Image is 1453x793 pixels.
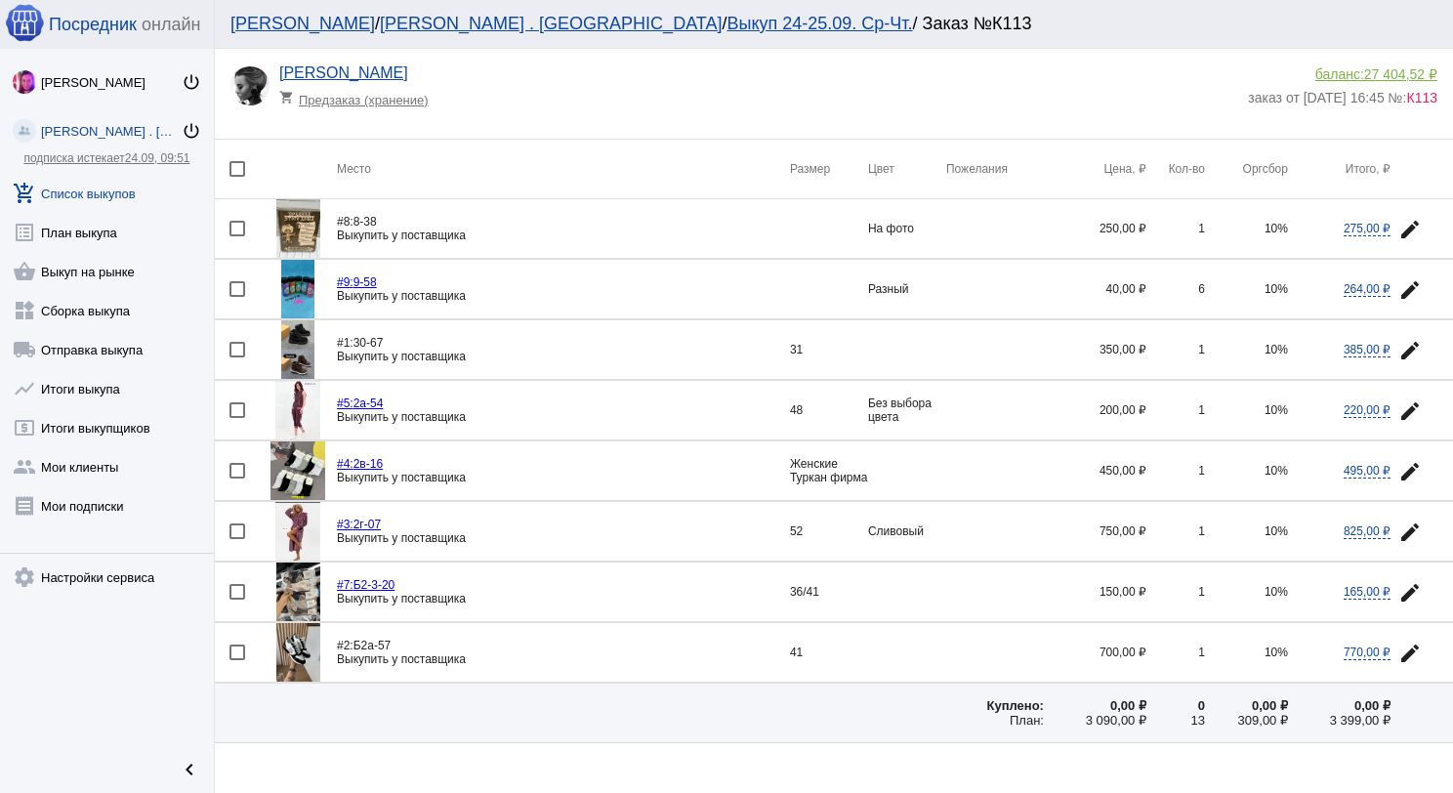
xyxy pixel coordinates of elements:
[337,215,377,229] span: 8-38
[868,140,946,199] th: Цвет
[337,518,353,531] span: #3:
[1398,278,1422,302] mat-icon: edit
[1265,646,1288,659] span: 10%
[13,455,36,479] mat-icon: group
[281,320,314,379] img: w3lwoh.jpg
[337,457,383,471] a: #4:2в-16
[337,639,353,652] span: #2:
[337,531,790,545] div: Выкупить у поставщика
[1344,524,1391,539] span: 825,00 ₽
[1344,343,1391,357] span: 385,00 ₽
[790,343,868,356] div: 31
[1265,403,1288,417] span: 10%
[337,396,383,410] a: #5:2а-54
[1265,222,1288,235] span: 10%
[275,502,319,561] img: WdMjSFLHpwZX_3qz11syDbjJqC2dz7TUnVv0TOh8RuTU-38lVETi-3DZPJPmD3ygZjKMxu1OyYFwEDNk4akQo0LF.jpg
[1044,343,1146,356] div: 350,00 ₽
[1265,464,1288,478] span: 10%
[790,403,868,417] div: 48
[1288,698,1391,713] div: 0,00 ₽
[41,124,182,139] div: [PERSON_NAME] . [GEOGRAPHIC_DATA]
[1205,698,1288,713] div: 0,00 ₽
[1265,343,1288,356] span: 10%
[1406,90,1437,105] span: К113
[281,260,314,318] img: G3l0xvc-W250gxp8tCWxFsHOj4KVVlDWO46EzH6rMAe0mFWN7znuUFzfRHqaGgeBnIAv7KjF-cQ2M8ihWoffcBKx.jpg
[337,229,790,242] div: Выкупить у поставщика
[1344,403,1391,418] span: 220,00 ₽
[1398,642,1422,665] mat-icon: edit
[1398,339,1422,362] mat-icon: edit
[182,72,201,92] mat-icon: power_settings_new
[946,140,1044,199] th: Пожелания
[1248,82,1437,105] div: заказ от [DATE] 16:45 №:
[276,199,320,258] img: gMKtbs.jpg
[1146,713,1205,728] div: 13
[1344,282,1391,297] span: 264,00 ₽
[1044,713,1146,728] div: 3 090,00 ₽
[1344,222,1391,236] span: 275,00 ₽
[1288,713,1391,728] div: 3 399,00 ₽
[337,578,394,592] a: #7:Б2-3-20
[337,289,790,303] div: Выкупить у поставщика
[1146,403,1205,417] div: 1
[1146,524,1205,538] div: 1
[13,119,36,143] img: community_200.png
[1146,140,1205,199] th: Кол-во
[1205,713,1288,728] div: 309,00 ₽
[1044,222,1146,235] div: 250,00 ₽
[337,275,377,289] a: #9:9-58
[276,623,320,682] img: vA9oK6.jpg
[1398,521,1422,544] mat-icon: edit
[868,381,946,440] td: Без выбора цвета
[1248,66,1437,82] div: баланс:
[279,64,408,81] a: [PERSON_NAME]
[230,14,1418,34] div: / / / Заказ №К113
[1146,464,1205,478] div: 1
[1044,464,1146,478] div: 450,00 ₽
[337,639,391,652] span: Б2а-57
[337,396,353,410] span: #5:
[1044,585,1146,599] div: 150,00 ₽
[13,416,36,439] mat-icon: local_atm
[13,494,36,518] mat-icon: receipt
[1265,524,1288,538] span: 10%
[1344,646,1391,660] span: 770,00 ₽
[279,90,299,104] mat-icon: shopping_cart
[337,275,353,289] span: #9:
[790,524,868,538] div: 52
[13,565,36,589] mat-icon: settings
[1398,460,1422,483] mat-icon: edit
[1146,282,1205,296] div: 6
[1044,698,1146,713] div: 0,00 ₽
[1398,218,1422,241] mat-icon: edit
[726,14,912,33] a: Выкуп 24-25.09. Ср-Чт.
[1146,698,1205,713] div: 0
[868,260,946,319] td: Разный
[1265,282,1288,296] span: 10%
[868,502,946,562] td: Сливовый
[790,646,868,659] div: 41
[5,3,44,42] img: apple-icon-60x60.png
[337,336,383,350] span: 30-67
[1344,585,1391,600] span: 165,00 ₽
[946,713,1044,728] div: План:
[1146,222,1205,235] div: 1
[337,578,353,592] span: #7:
[13,299,36,322] mat-icon: widgets
[1146,585,1205,599] div: 1
[337,592,790,605] div: Выкупить у поставщика
[142,15,200,35] span: онлайн
[275,381,319,439] img: voHM9kcxg9sp41bgmAoLhcnD7ixGwgqrjLpbcH83FeUGDSaJt28bpofm7QzWPc3eKHPB14R7g1TkisMF14qdzoUX.jpg
[41,75,182,90] div: [PERSON_NAME]
[1265,585,1288,599] span: 10%
[182,121,201,141] mat-icon: power_settings_new
[23,151,189,165] a: подписка истекает24.09, 09:51
[178,758,201,781] mat-icon: chevron_left
[230,14,375,33] a: [PERSON_NAME]
[946,698,1044,713] div: Куплено:
[337,215,353,229] span: #8:
[1344,464,1391,479] span: 495,00 ₽
[337,140,790,199] th: Место
[790,585,868,599] div: 36/41
[337,410,790,424] div: Выкупить у поставщика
